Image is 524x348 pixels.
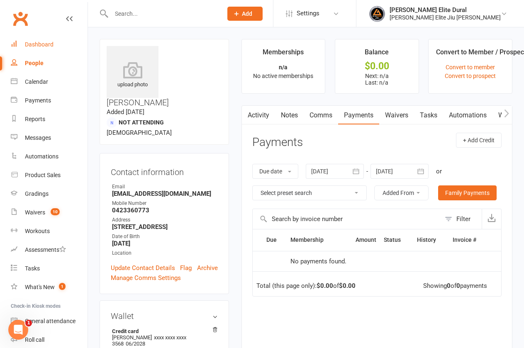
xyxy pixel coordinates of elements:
[111,273,181,283] a: Manage Comms Settings
[379,106,414,125] a: Waivers
[197,263,218,273] a: Archive
[369,5,385,22] img: thumb_image1702864552.png
[11,241,88,259] a: Assessments
[390,6,501,14] div: [PERSON_NAME] Elite Dural
[253,209,441,229] input: Search by invoice number
[263,47,304,62] div: Memberships
[112,223,218,231] strong: [STREET_ADDRESS]
[342,229,380,251] th: Amount
[287,229,342,251] th: Membership
[256,282,356,290] div: Total (this page only): of
[436,166,442,176] div: or
[25,318,76,324] div: General attendance
[343,73,411,86] p: Next: n/a Last: n/a
[11,185,88,203] a: Gradings
[11,73,88,91] a: Calendar
[443,106,492,125] a: Automations
[25,153,58,160] div: Automations
[242,106,275,125] a: Activity
[423,282,487,290] div: Showing of payments
[11,91,88,110] a: Payments
[25,190,49,197] div: Gradings
[449,229,491,251] th: Invoice #
[413,229,449,251] th: History
[112,328,214,334] strong: Credit card
[112,334,186,347] span: xxxx xxxx xxxx 3568
[441,209,482,229] button: Filter
[317,282,333,290] strong: $0.00
[456,214,470,224] div: Filter
[25,116,45,122] div: Reports
[180,263,192,273] a: Flag
[112,240,218,247] strong: [DATE]
[11,110,88,129] a: Reports
[112,233,218,241] div: Date of Birth
[112,207,218,214] strong: 0423360773
[11,35,88,54] a: Dashboard
[111,164,218,177] h3: Contact information
[126,341,145,347] span: 06/2028
[11,259,88,278] a: Tasks
[111,263,175,273] a: Update Contact Details
[253,73,313,79] span: No active memberships
[365,47,389,62] div: Balance
[25,60,44,66] div: People
[456,282,460,290] strong: 0
[107,108,144,116] time: Added [DATE]
[11,312,88,331] a: General attendance kiosk mode
[339,282,356,290] strong: $0.00
[107,62,158,89] div: upload photo
[11,147,88,166] a: Automations
[10,8,31,29] a: Clubworx
[287,251,380,272] td: No payments found.
[11,129,88,147] a: Messages
[227,7,263,21] button: Add
[11,278,88,297] a: What's New1
[11,166,88,185] a: Product Sales
[263,229,287,251] th: Due
[25,265,40,272] div: Tasks
[112,200,218,207] div: Mobile Number
[111,311,218,321] h3: Wallet
[112,183,218,191] div: Email
[447,282,451,290] strong: 0
[59,283,66,290] span: 1
[456,133,502,148] button: + Add Credit
[112,190,218,197] strong: [EMAIL_ADDRESS][DOMAIN_NAME]
[343,62,411,71] div: $0.00
[25,78,48,85] div: Calendar
[297,4,319,23] span: Settings
[25,209,45,216] div: Waivers
[252,136,303,149] h3: Payments
[25,134,51,141] div: Messages
[275,106,304,125] a: Notes
[25,97,51,104] div: Payments
[107,129,172,136] span: [DEMOGRAPHIC_DATA]
[252,164,298,179] button: Due date
[11,203,88,222] a: Waivers 10
[25,246,66,253] div: Assessments
[25,336,44,343] div: Roll call
[11,222,88,241] a: Workouts
[438,185,497,200] a: Family Payments
[25,41,54,48] div: Dashboard
[380,229,413,251] th: Status
[25,228,50,234] div: Workouts
[374,185,429,200] button: Added From
[11,54,88,73] a: People
[445,73,496,79] a: Convert to prospect
[25,172,61,178] div: Product Sales
[8,320,28,340] iframe: Intercom live chat
[25,320,32,326] span: 1
[446,64,495,71] a: Convert to member
[304,106,338,125] a: Comms
[112,216,218,224] div: Address
[390,14,501,21] div: [PERSON_NAME] Elite Jiu [PERSON_NAME]
[107,46,222,107] h3: [PERSON_NAME]
[242,10,252,17] span: Add
[25,284,55,290] div: What's New
[119,119,164,126] span: Not Attending
[112,249,218,257] div: Location
[51,208,60,215] span: 10
[338,106,379,125] a: Payments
